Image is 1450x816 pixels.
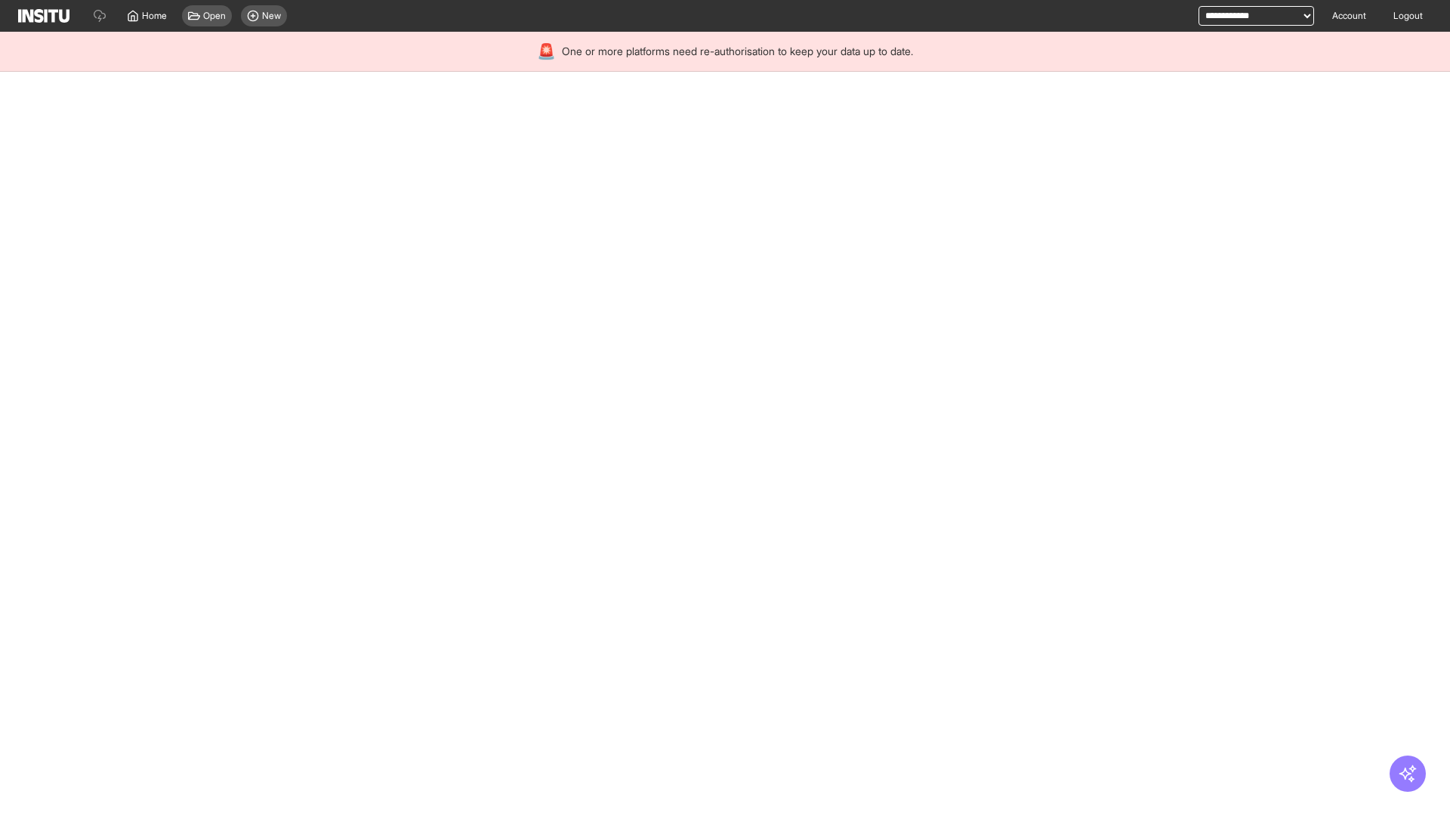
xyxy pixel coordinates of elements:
[262,10,281,22] span: New
[142,10,167,22] span: Home
[537,41,556,62] div: 🚨
[562,44,913,59] span: One or more platforms need re-authorisation to keep your data up to date.
[203,10,226,22] span: Open
[18,9,69,23] img: Logo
